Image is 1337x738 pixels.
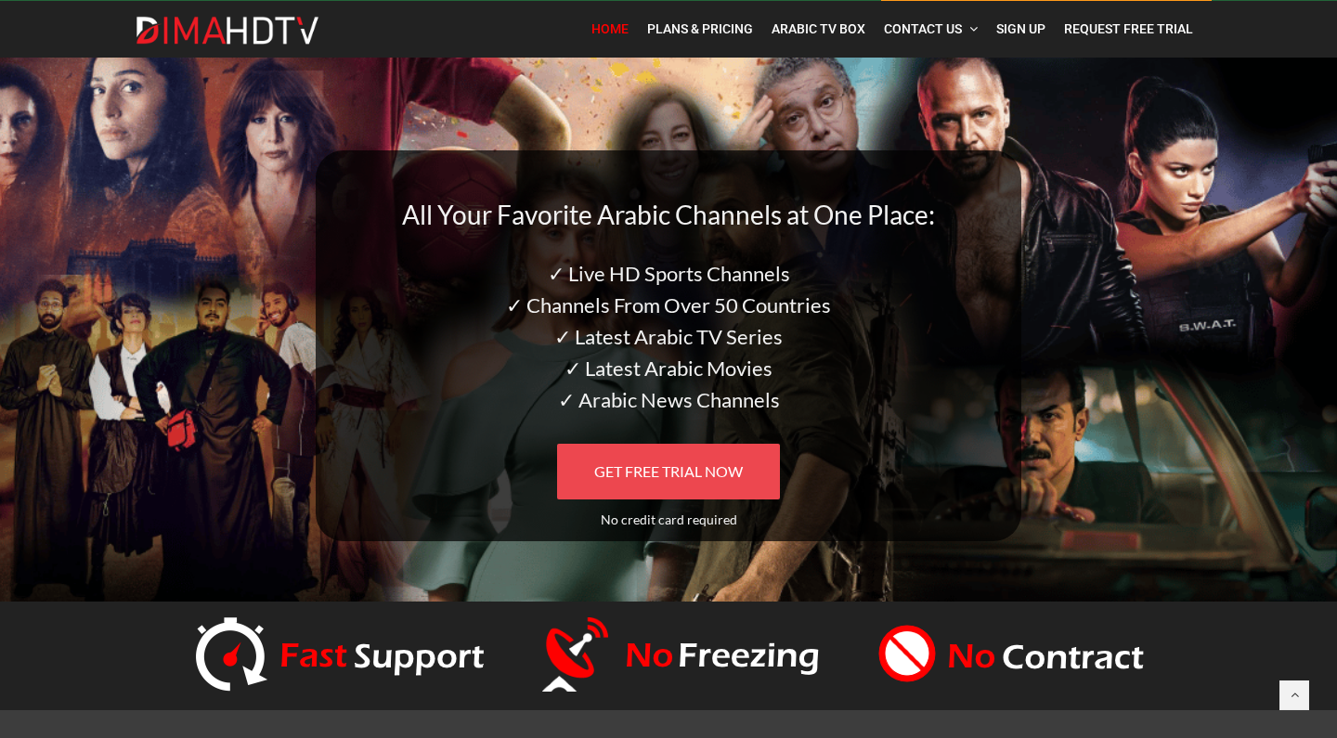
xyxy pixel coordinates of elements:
a: GET FREE TRIAL NOW [557,444,780,499]
a: Request Free Trial [1055,10,1202,48]
a: Contact Us [875,10,987,48]
a: Plans & Pricing [638,10,762,48]
span: ✓ Live HD Sports Channels [548,261,790,286]
img: Dima HDTV [135,16,320,45]
span: Arabic TV Box [772,21,865,36]
span: Plans & Pricing [647,21,753,36]
span: ✓ Channels From Over 50 Countries [506,292,831,317]
a: Back to top [1279,680,1309,710]
span: No credit card required [601,511,737,527]
span: ✓ Latest Arabic TV Series [554,324,783,349]
span: Request Free Trial [1064,21,1193,36]
span: Sign Up [996,21,1045,36]
a: Home [582,10,638,48]
span: ✓ Arabic News Channels [558,387,780,412]
span: Contact Us [884,21,962,36]
span: Home [591,21,629,36]
span: ✓ Latest Arabic Movies [565,356,772,381]
a: Arabic TV Box [762,10,875,48]
span: All Your Favorite Arabic Channels at One Place: [402,199,935,230]
span: GET FREE TRIAL NOW [594,462,743,480]
a: Sign Up [987,10,1055,48]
